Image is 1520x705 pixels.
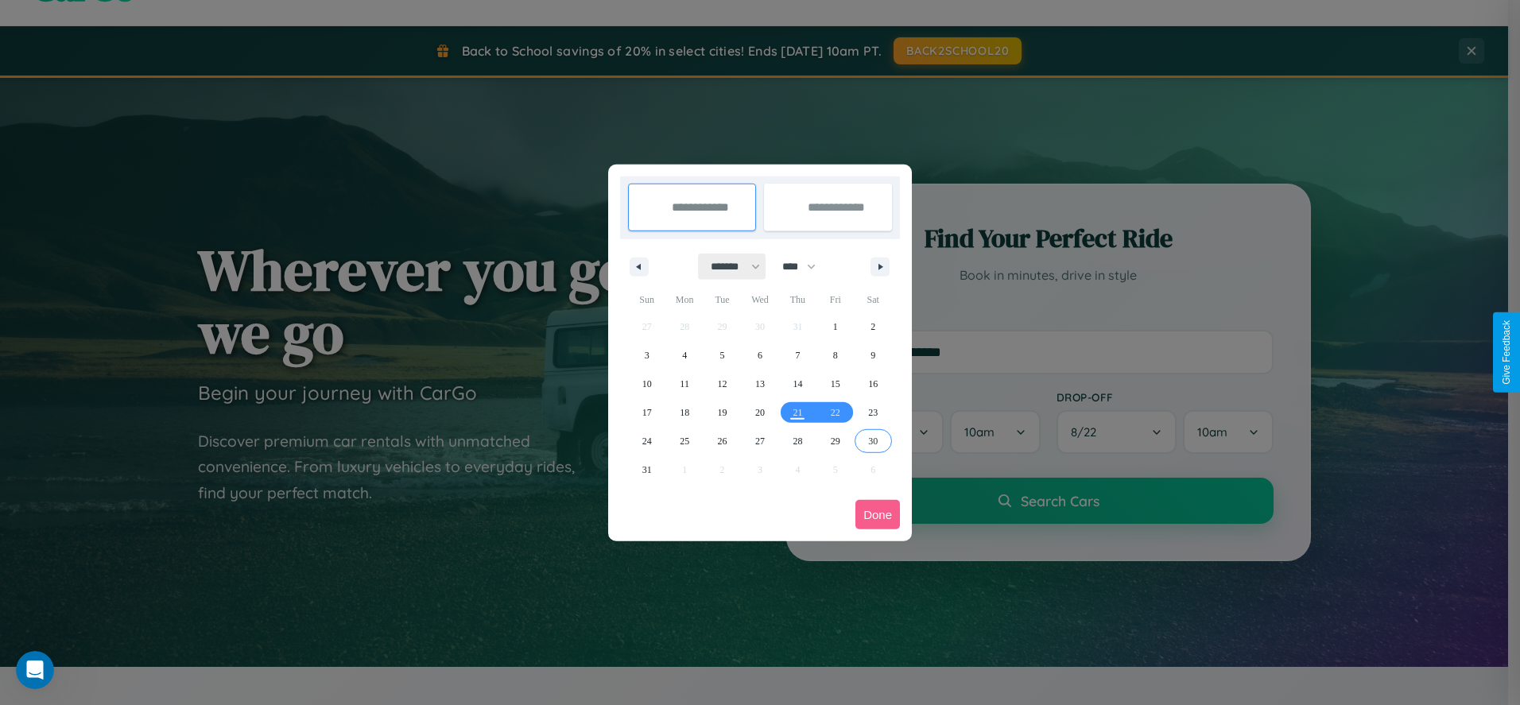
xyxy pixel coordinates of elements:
span: 15 [831,370,840,398]
span: 30 [868,427,878,455]
button: 20 [741,398,778,427]
div: Give Feedback [1501,320,1512,385]
span: 10 [642,370,652,398]
span: 24 [642,427,652,455]
button: 10 [628,370,665,398]
span: 5 [720,341,725,370]
span: Tue [704,287,741,312]
span: 18 [680,398,689,427]
span: 13 [755,370,765,398]
span: 2 [871,312,875,341]
button: 2 [855,312,892,341]
button: 21 [779,398,816,427]
button: 25 [665,427,703,455]
span: 9 [871,341,875,370]
span: 28 [793,427,802,455]
span: 29 [831,427,840,455]
span: 17 [642,398,652,427]
span: 16 [868,370,878,398]
button: 30 [855,427,892,455]
button: 4 [665,341,703,370]
span: 26 [718,427,727,455]
span: 7 [795,341,800,370]
button: 18 [665,398,703,427]
button: 19 [704,398,741,427]
button: 7 [779,341,816,370]
button: 11 [665,370,703,398]
span: 1 [833,312,838,341]
button: 14 [779,370,816,398]
span: Wed [741,287,778,312]
span: Thu [779,287,816,312]
button: 15 [816,370,854,398]
iframe: Intercom live chat [16,651,54,689]
button: 24 [628,427,665,455]
button: 9 [855,341,892,370]
button: 12 [704,370,741,398]
button: 22 [816,398,854,427]
button: 28 [779,427,816,455]
button: 3 [628,341,665,370]
button: 8 [816,341,854,370]
span: 8 [833,341,838,370]
span: 20 [755,398,765,427]
span: Mon [665,287,703,312]
button: 5 [704,341,741,370]
span: 6 [758,341,762,370]
span: 31 [642,455,652,484]
span: 11 [680,370,689,398]
span: Sun [628,287,665,312]
span: 4 [682,341,687,370]
button: 6 [741,341,778,370]
button: Done [855,500,900,529]
span: Fri [816,287,854,312]
span: 12 [718,370,727,398]
span: 19 [718,398,727,427]
span: 14 [793,370,802,398]
span: 25 [680,427,689,455]
span: 23 [868,398,878,427]
button: 13 [741,370,778,398]
span: Sat [855,287,892,312]
button: 23 [855,398,892,427]
span: 3 [645,341,649,370]
button: 16 [855,370,892,398]
span: 27 [755,427,765,455]
button: 31 [628,455,665,484]
button: 27 [741,427,778,455]
span: 22 [831,398,840,427]
span: 21 [793,398,802,427]
button: 29 [816,427,854,455]
button: 26 [704,427,741,455]
button: 1 [816,312,854,341]
button: 17 [628,398,665,427]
